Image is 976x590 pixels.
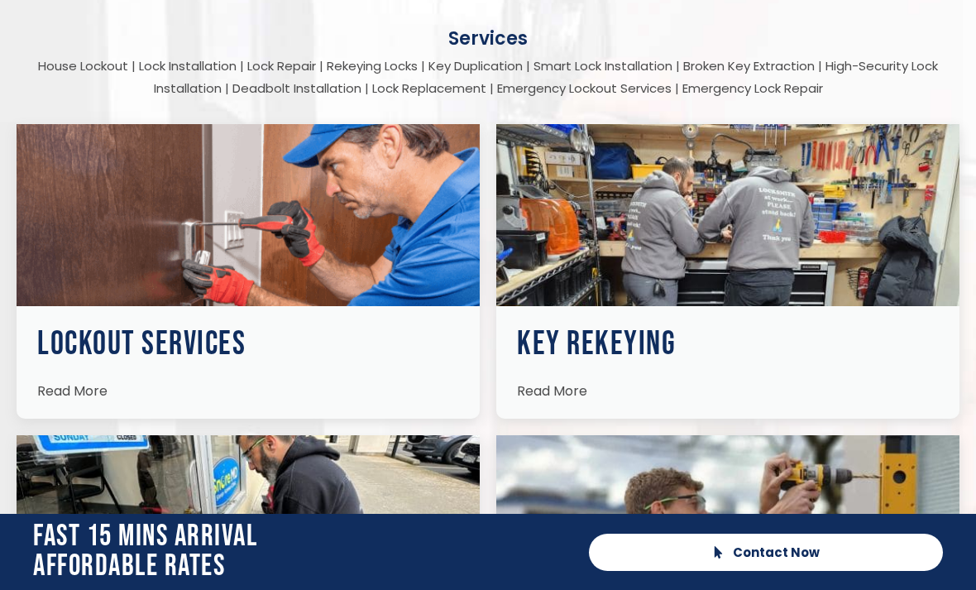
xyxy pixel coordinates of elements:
span: Read More [37,381,108,401]
h2: Fast 15 Mins Arrival affordable rates [33,522,572,582]
img: Proximity Locksmiths 14 [17,124,480,306]
h3: Lockout Services [37,328,459,361]
div: Services [8,27,968,50]
p: House Lockout | Lock Installation | Lock Repair | Rekeying Locks | Key Duplication | Smart Lock I... [8,55,968,99]
h3: Key Rekeying [517,328,939,361]
img: Proximity Locksmiths 15 [496,124,959,306]
a: Contact Now [589,534,943,571]
span: Read More [517,381,587,401]
span: Contact Now [733,546,820,559]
